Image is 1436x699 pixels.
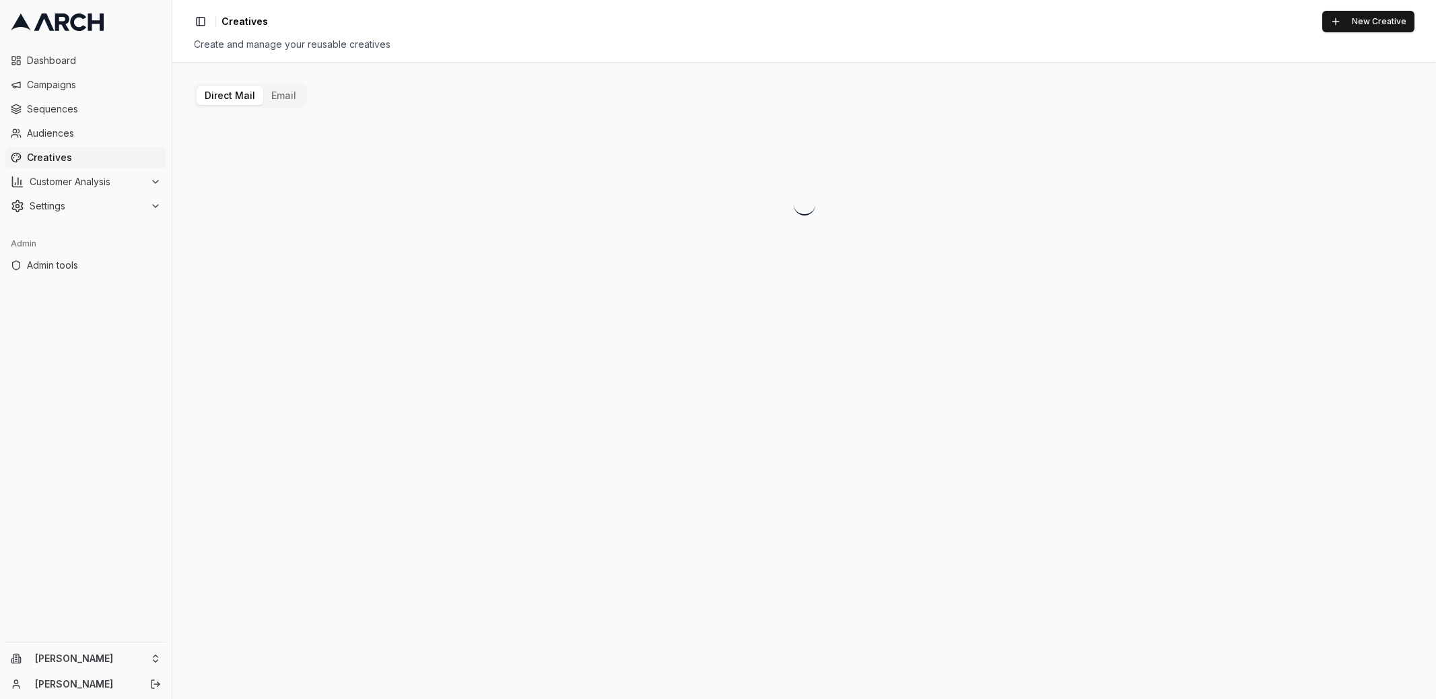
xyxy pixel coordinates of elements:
a: Sequences [5,98,166,120]
span: Audiences [27,127,161,140]
span: Admin tools [27,259,161,272]
button: Direct Mail [197,86,263,105]
button: Customer Analysis [5,171,166,193]
nav: breadcrumb [221,15,268,28]
a: [PERSON_NAME] [35,677,135,691]
button: Email [263,86,304,105]
button: New Creative [1322,11,1414,32]
button: [PERSON_NAME] [5,648,166,669]
button: Settings [5,195,166,217]
span: Customer Analysis [30,175,145,189]
span: Settings [30,199,145,213]
a: Dashboard [5,50,166,71]
span: Creatives [27,151,161,164]
div: Create and manage your reusable creatives [194,38,1414,51]
span: Dashboard [27,54,161,67]
a: Audiences [5,123,166,144]
span: [PERSON_NAME] [35,653,145,665]
button: Log out [146,675,165,694]
span: Sequences [27,102,161,116]
span: Creatives [221,15,268,28]
span: Campaigns [27,78,161,92]
a: Campaigns [5,74,166,96]
a: Admin tools [5,255,166,276]
a: Creatives [5,147,166,168]
div: Admin [5,233,166,255]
